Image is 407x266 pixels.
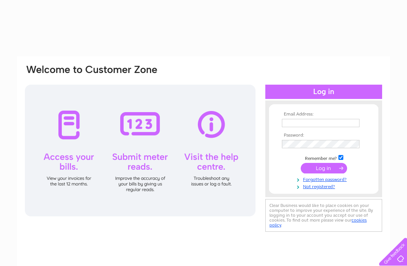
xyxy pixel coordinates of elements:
[301,163,347,173] input: Submit
[280,154,367,161] td: Remember me?
[265,199,382,232] div: Clear Business would like to place cookies on your computer to improve your experience of the sit...
[280,133,367,138] th: Password:
[282,182,367,190] a: Not registered?
[282,175,367,182] a: Forgotten password?
[269,217,367,228] a: cookies policy
[280,112,367,117] th: Email Address:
